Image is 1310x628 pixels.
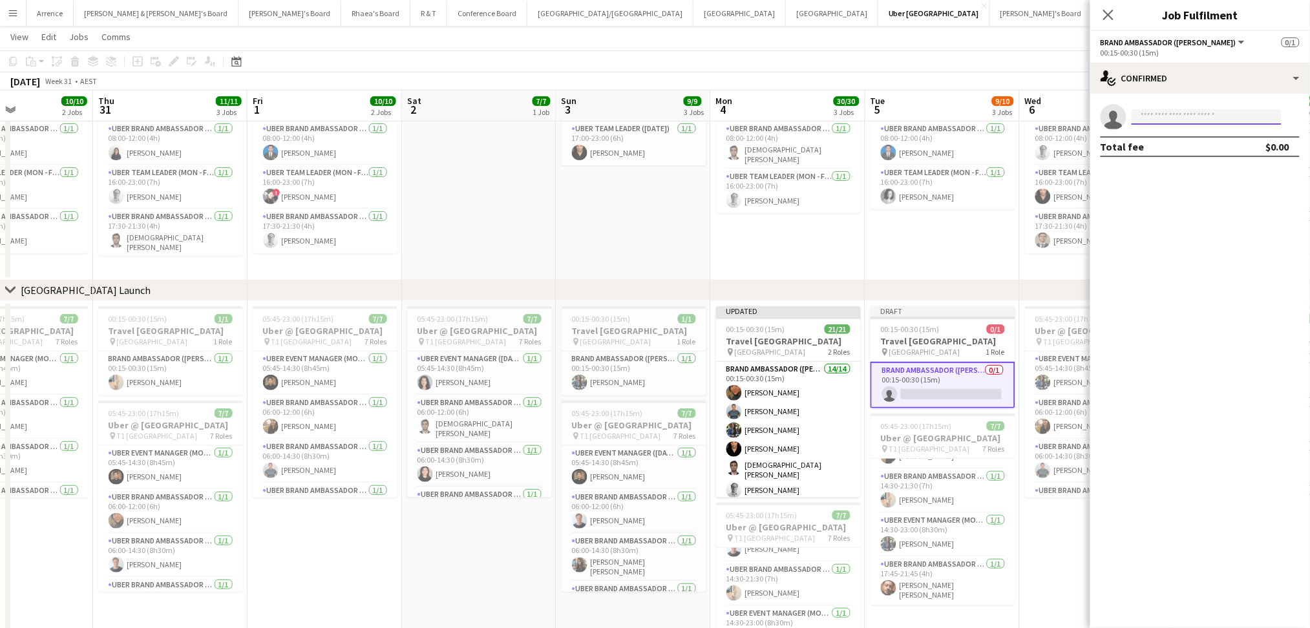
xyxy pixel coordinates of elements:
span: Edit [41,31,56,43]
span: 0/1 [1282,37,1300,47]
a: Edit [36,28,61,45]
button: [GEOGRAPHIC_DATA] [786,1,878,26]
button: [PERSON_NAME]'s Board [990,1,1093,26]
button: Uber [GEOGRAPHIC_DATA] [878,1,990,26]
button: Conference Board [447,1,527,26]
button: [GEOGRAPHIC_DATA] [693,1,786,26]
button: R & T [410,1,447,26]
button: Rhaea's Board [341,1,410,26]
span: Jobs [69,31,89,43]
div: Confirmed [1090,63,1310,94]
span: Comms [101,31,131,43]
a: View [5,28,34,45]
app-card-role: UBER Brand Ambassador ([PERSON_NAME])1/107:00-13:00 (6h) [98,578,243,622]
app-card-role: UBER Brand Ambassador ([PERSON_NAME])1/114:30-21:30 (7h)[PERSON_NAME] [716,562,861,606]
h3: Job Fulfilment [1090,6,1310,23]
div: $0.00 [1266,140,1289,153]
app-card-role: UBER Brand Ambassador ([PERSON_NAME])1/106:00-14:30 (8h30m)[PERSON_NAME] [98,534,243,578]
span: View [10,31,28,43]
div: [DATE] [10,75,40,88]
span: Brand Ambassador (Mon - Fri) [1101,37,1236,47]
span: Week 31 [43,76,75,86]
button: [PERSON_NAME]'s Board [238,1,341,26]
app-card-role: UBER Brand Ambassador ([DATE])1/106:00-14:30 (8h30m)[PERSON_NAME] [PERSON_NAME] [562,534,706,581]
button: [PERSON_NAME] & [PERSON_NAME]'s Board [74,1,238,26]
app-card-role: UBER Brand Ambassador ([DATE])1/1 [562,581,706,625]
div: 00:15-00:30 (15m) [1101,48,1300,58]
a: Comms [96,28,136,45]
div: AEST [80,76,97,86]
app-card-role: UBER Brand Ambassador ([PERSON_NAME])1/117:45-21:45 (4h)[PERSON_NAME] [PERSON_NAME] [871,557,1015,605]
button: [GEOGRAPHIC_DATA]/[GEOGRAPHIC_DATA] [527,1,693,26]
div: Total fee [1101,140,1145,153]
a: Jobs [64,28,94,45]
button: Brand Ambassador ([PERSON_NAME]) [1101,37,1247,47]
button: Arrence [26,1,74,26]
